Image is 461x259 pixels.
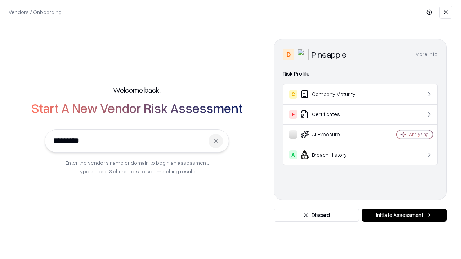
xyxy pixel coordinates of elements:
[283,69,438,78] div: Risk Profile
[415,48,438,61] button: More info
[31,101,243,115] h2: Start A New Vendor Risk Assessment
[274,209,359,222] button: Discard
[362,209,447,222] button: Initiate Assessment
[9,8,62,16] p: Vendors / Onboarding
[289,90,375,99] div: Company Maturity
[113,85,161,95] h5: Welcome back,
[312,49,346,60] div: Pineapple
[409,131,429,137] div: Analyzing
[289,130,375,139] div: AI Exposure
[289,90,297,99] div: C
[297,49,309,60] img: Pineapple
[283,49,294,60] div: D
[289,110,375,119] div: Certificates
[289,150,297,159] div: A
[65,158,209,176] p: Enter the vendor’s name or domain to begin an assessment. Type at least 3 characters to see match...
[289,150,375,159] div: Breach History
[289,110,297,119] div: F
